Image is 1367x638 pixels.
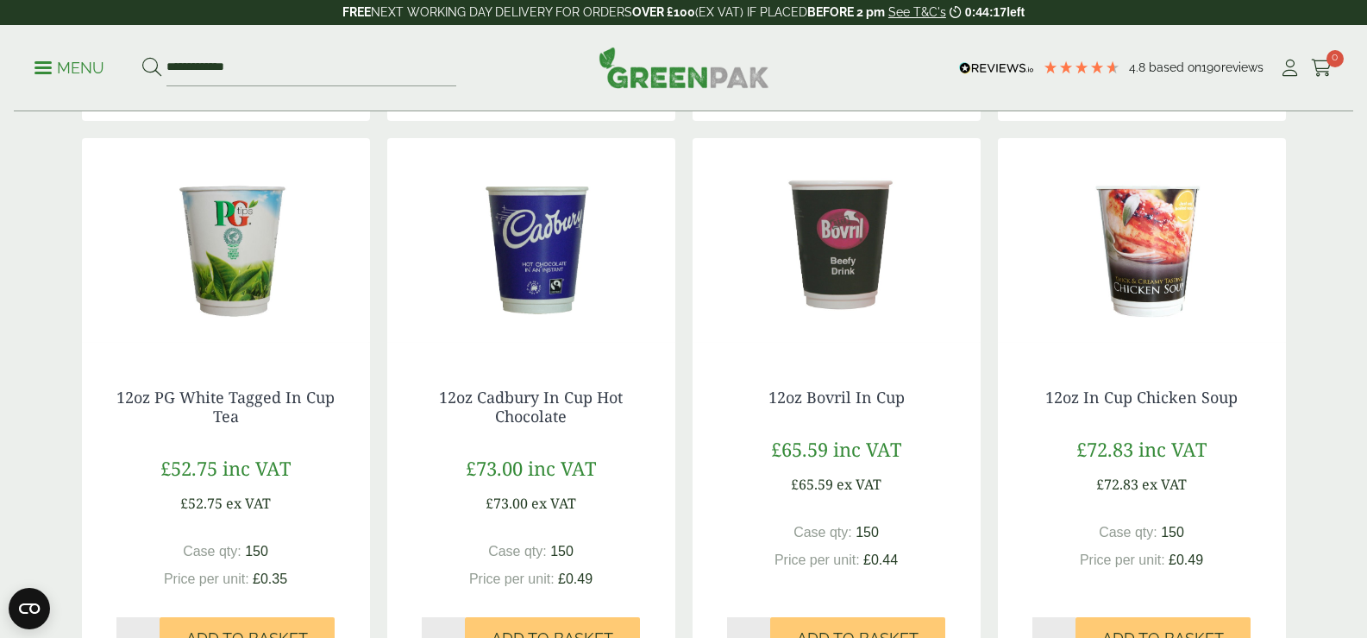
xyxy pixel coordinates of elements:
a: 12oz In Cup Chicken Soup [1045,387,1238,407]
a: 0 [1311,55,1333,81]
i: Cart [1311,60,1333,77]
img: Cadbury [387,138,675,354]
span: Price per unit: [1080,553,1165,567]
span: 190 [1201,60,1221,74]
img: REVIEWS.io [959,62,1034,74]
span: inc VAT [528,455,596,481]
span: £0.49 [558,572,593,586]
img: 12oz in cup pg white tea [82,138,370,354]
span: inc VAT [1138,436,1207,462]
span: 150 [550,544,574,559]
span: 0 [1326,50,1344,67]
span: 0:44:17 [965,5,1006,19]
strong: BEFORE 2 pm [807,5,885,19]
span: Case qty: [793,525,852,540]
a: 12oz Bovril In Cup [768,387,905,407]
span: ex VAT [837,475,881,494]
span: reviews [1221,60,1264,74]
i: My Account [1279,60,1301,77]
span: 150 [245,544,268,559]
a: Menu [34,58,104,75]
a: 12oz Cadbury In Cup Hot Chocolate [439,387,623,426]
span: Price per unit: [469,572,555,586]
span: ex VAT [226,494,271,513]
span: ex VAT [1142,475,1187,494]
span: £0.49 [1169,553,1203,567]
span: 150 [856,525,879,540]
span: Case qty: [1099,525,1157,540]
strong: OVER £100 [632,5,695,19]
span: Price per unit: [774,553,860,567]
img: Chicken Soup [998,138,1286,354]
span: ex VAT [531,494,576,513]
span: inc VAT [223,455,291,481]
span: £52.75 [180,494,223,513]
span: £73.00 [466,455,523,481]
span: £65.59 [791,475,833,494]
a: See T&C's [888,5,946,19]
button: Open CMP widget [9,588,50,629]
span: £72.83 [1096,475,1138,494]
img: 12oz Bovril In Cup -0 [693,138,981,354]
div: 4.79 Stars [1043,60,1120,75]
span: inc VAT [833,436,901,462]
img: GreenPak Supplies [599,47,769,88]
span: Price per unit: [164,572,249,586]
span: 4.8 [1129,60,1149,74]
span: Based on [1149,60,1201,74]
span: £65.59 [771,436,828,462]
span: 150 [1161,525,1184,540]
span: £52.75 [160,455,217,481]
span: £73.00 [486,494,528,513]
span: left [1006,5,1025,19]
strong: FREE [342,5,371,19]
p: Menu [34,58,104,79]
span: £0.35 [253,572,287,586]
a: 12oz PG White Tagged In Cup Tea [116,387,335,426]
span: £0.44 [863,553,898,567]
span: £72.83 [1076,436,1133,462]
span: Case qty: [183,544,241,559]
span: Case qty: [488,544,547,559]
